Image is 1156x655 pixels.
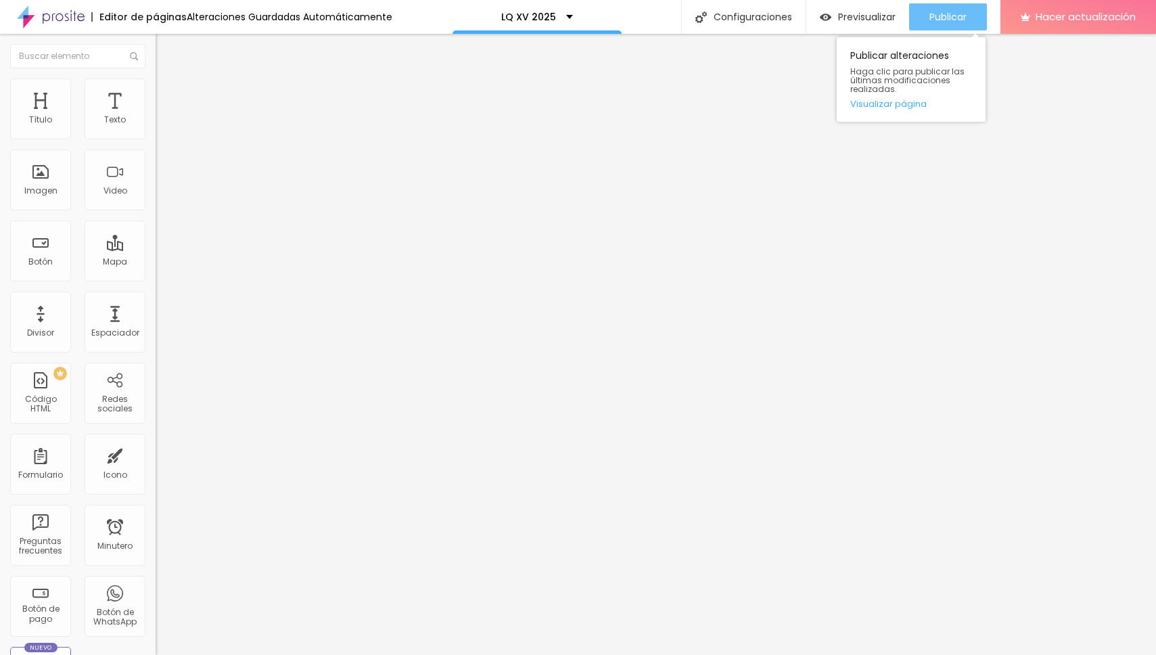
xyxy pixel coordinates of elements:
[97,393,133,414] font: Redes sociales
[97,540,133,551] font: Minutero
[10,44,145,68] input: Buscar elemento
[501,10,556,24] font: LQ XV 2025
[27,327,54,338] font: Divisor
[99,10,187,24] font: Editor de páginas
[25,393,57,414] font: Código HTML
[156,34,1156,655] iframe: Editor
[22,603,60,624] font: Botón de pago
[820,12,831,23] img: view-1.svg
[29,114,52,125] font: Título
[187,10,392,24] font: Alteraciones Guardadas Automáticamente
[18,469,63,480] font: Formulario
[850,66,965,95] font: Haga clic para publicar las últimas modificaciones realizadas.
[909,3,987,30] button: Publicar
[103,469,127,480] font: Icono
[19,535,62,556] font: Preguntas frecuentes
[850,49,949,62] font: Publicar alteraciones
[30,643,52,652] font: Nuevo
[1036,9,1136,24] font: Hacer actualización
[714,10,792,24] font: Configuraciones
[838,10,896,24] font: Previsualizar
[93,606,137,627] font: Botón de WhatsApp
[850,99,972,108] a: Visualizar página
[850,97,927,110] font: Visualizar página
[104,114,126,125] font: Texto
[28,256,53,267] font: Botón
[929,10,967,24] font: Publicar
[91,327,139,338] font: Espaciador
[806,3,909,30] button: Previsualizar
[24,185,57,196] font: Imagen
[130,52,138,60] img: Icono
[695,12,707,23] img: Icono
[103,256,127,267] font: Mapa
[103,185,127,196] font: Video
